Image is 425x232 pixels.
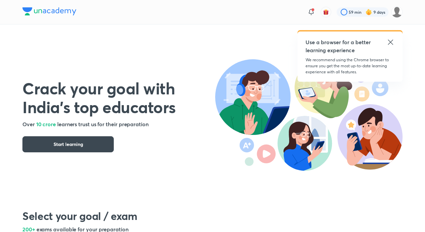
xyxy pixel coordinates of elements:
[323,9,329,15] img: avatar
[365,9,372,15] img: streak
[321,7,331,17] button: avatar
[22,120,215,128] h5: Over learners trust us for their preparation
[22,209,403,223] h2: Select your goal / exam
[306,38,372,54] h5: Use a browser for a better learning experience
[215,59,403,171] img: header
[36,121,56,128] span: 10 crore
[22,7,76,15] img: Company Logo
[22,7,76,17] a: Company Logo
[22,136,114,152] button: Start learning
[54,141,83,148] span: Start learning
[306,57,395,75] p: We recommend using the Chrome browser to ensure you get the most up-to-date learning experience w...
[22,79,215,116] h1: Crack your goal with India’s top educators
[391,6,403,18] img: Adithyan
